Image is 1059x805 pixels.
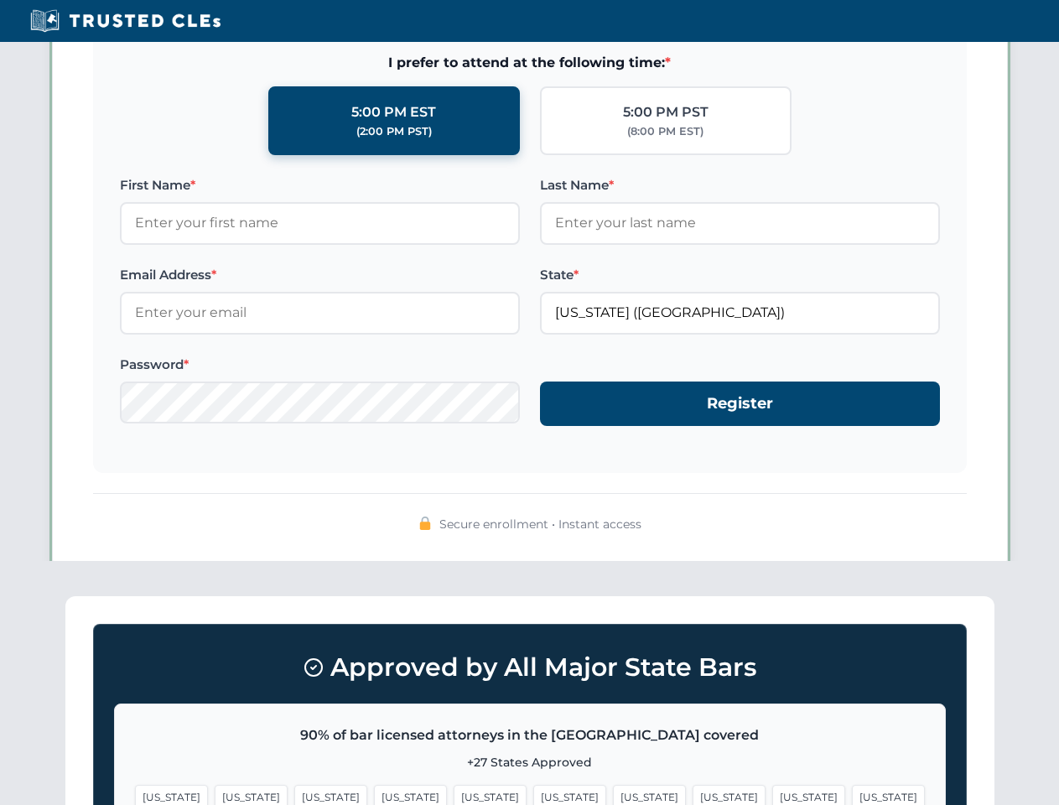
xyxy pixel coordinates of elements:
[114,645,946,690] h3: Approved by All Major State Bars
[540,202,940,244] input: Enter your last name
[120,355,520,375] label: Password
[25,8,226,34] img: Trusted CLEs
[120,292,520,334] input: Enter your email
[627,123,703,140] div: (8:00 PM EST)
[135,753,925,771] p: +27 States Approved
[120,202,520,244] input: Enter your first name
[623,101,709,123] div: 5:00 PM PST
[418,517,432,530] img: 🔒
[135,724,925,746] p: 90% of bar licensed attorneys in the [GEOGRAPHIC_DATA] covered
[120,265,520,285] label: Email Address
[356,123,432,140] div: (2:00 PM PST)
[540,265,940,285] label: State
[120,52,940,74] span: I prefer to attend at the following time:
[540,382,940,426] button: Register
[540,175,940,195] label: Last Name
[540,292,940,334] input: Florida (FL)
[120,175,520,195] label: First Name
[351,101,436,123] div: 5:00 PM EST
[439,515,641,533] span: Secure enrollment • Instant access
